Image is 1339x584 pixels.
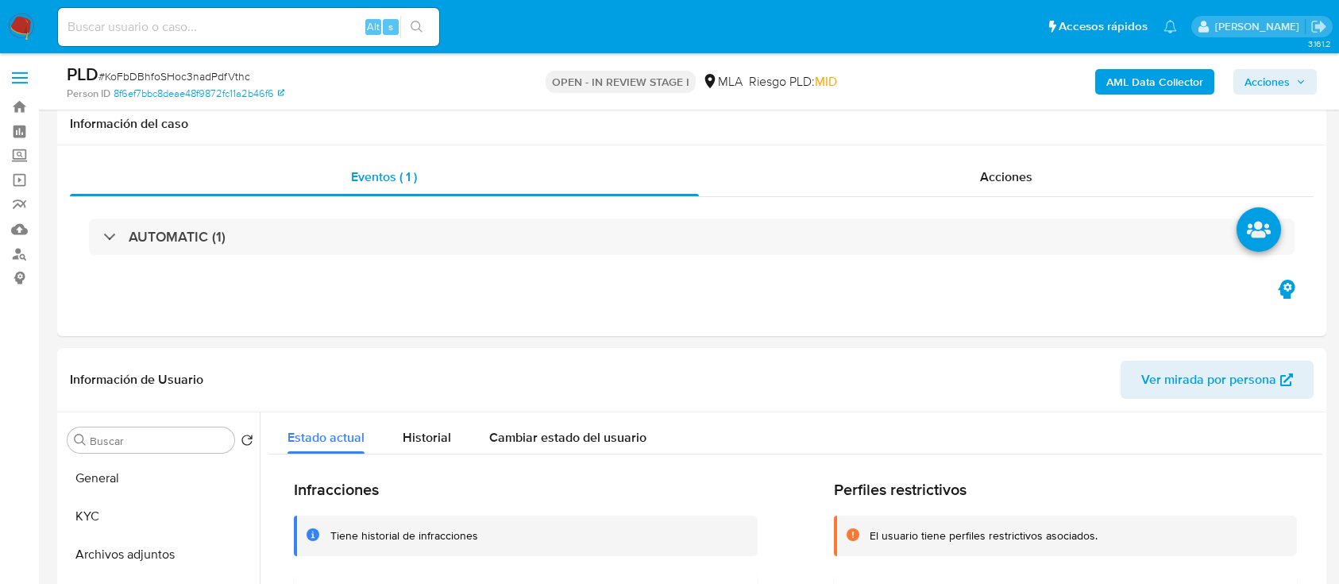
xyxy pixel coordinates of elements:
[61,497,260,536] button: KYC
[749,73,837,91] span: Riesgo PLD:
[1141,361,1276,399] span: Ver mirada por persona
[980,168,1032,186] span: Acciones
[129,228,226,246] h3: AUTOMATIC (1)
[815,72,837,91] span: MID
[70,372,203,388] h1: Información de Usuario
[67,61,98,87] b: PLD
[400,16,433,38] button: search-icon
[1215,19,1305,34] p: marielabelen.cragno@mercadolibre.com
[114,87,284,101] a: 8f6ef7bbc8deae48f9872fc11a2b46f6
[61,536,260,574] button: Archivos adjuntos
[1095,69,1214,95] button: AML Data Collector
[1163,20,1177,33] a: Notificaciones
[98,68,250,84] span: # KoFbDBhfoSHoc3nadPdfVthc
[89,219,1295,255] div: AUTOMATIC (1)
[1059,18,1148,35] span: Accesos rápidos
[58,17,439,37] input: Buscar usuario o caso...
[702,73,743,91] div: MLA
[351,168,417,186] span: Eventos ( 1 )
[61,459,260,497] button: General
[546,71,696,93] p: OPEN - IN REVIEW STAGE I
[70,116,1314,132] h1: Información del caso
[1233,69,1317,95] button: Acciones
[1121,361,1314,399] button: Ver mirada por persona
[67,87,110,101] b: Person ID
[74,434,87,447] button: Buscar
[1244,69,1290,95] span: Acciones
[241,434,253,451] button: Volver al orden por defecto
[1310,18,1327,35] a: Salir
[367,19,380,34] span: Alt
[90,434,228,448] input: Buscar
[388,19,393,34] span: s
[1106,69,1203,95] b: AML Data Collector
